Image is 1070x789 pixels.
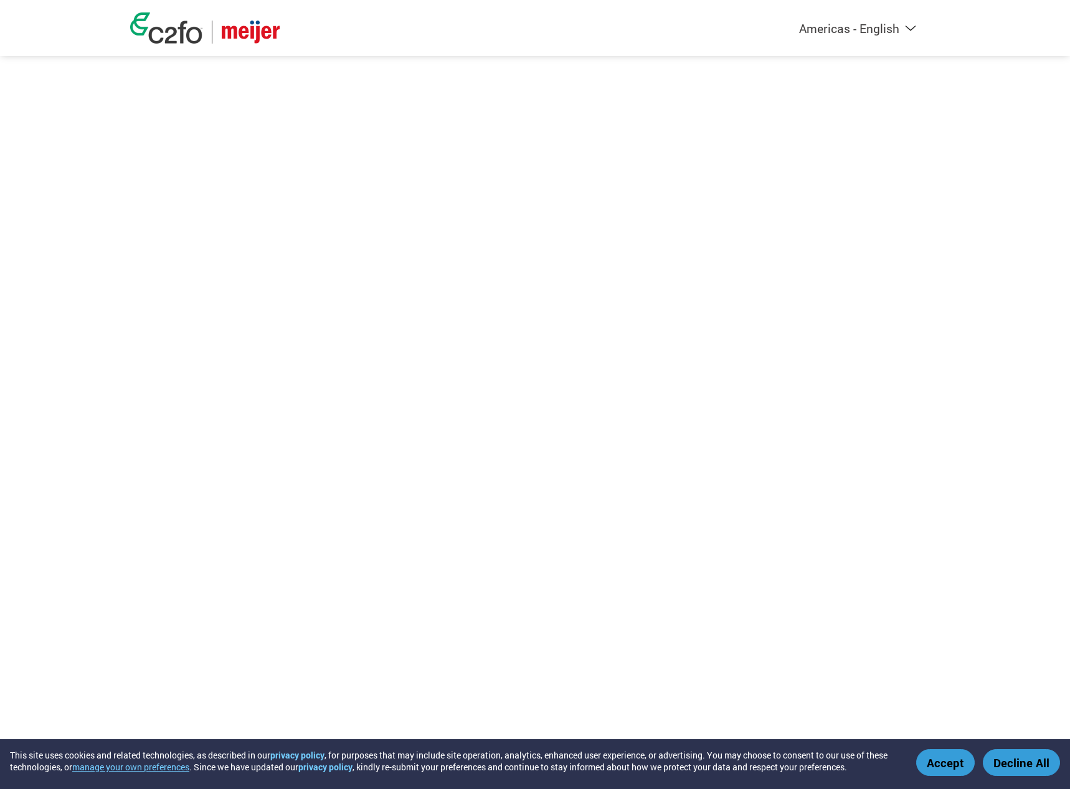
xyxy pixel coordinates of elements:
[130,12,202,44] img: c2fo logo
[983,749,1060,776] button: Decline All
[298,761,353,773] a: privacy policy
[916,749,975,776] button: Accept
[72,761,189,773] button: manage your own preferences
[270,749,324,761] a: privacy policy
[222,21,280,44] img: Meijer
[10,749,898,773] div: This site uses cookies and related technologies, as described in our , for purposes that may incl...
